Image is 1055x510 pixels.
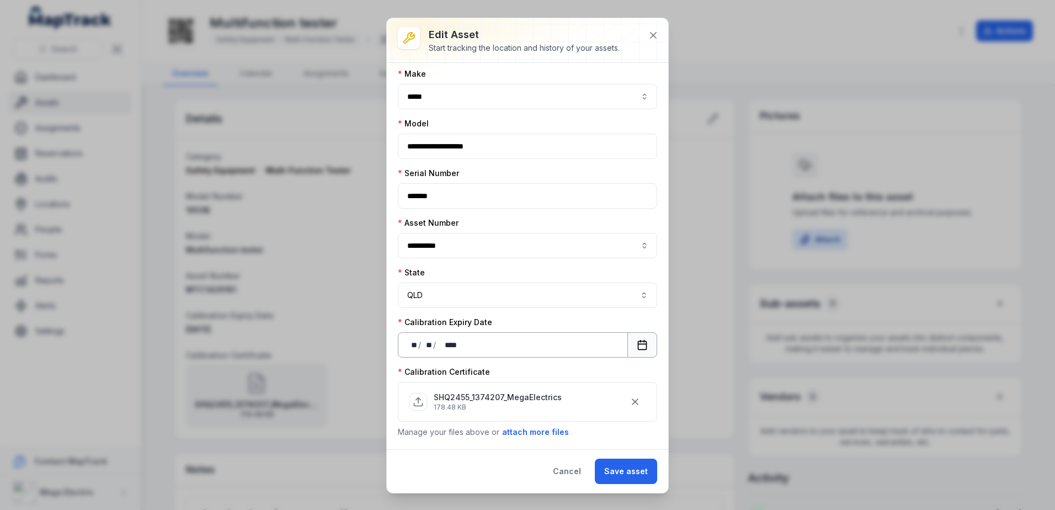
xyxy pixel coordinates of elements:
div: / [418,339,422,350]
button: attach more files [502,426,569,438]
button: Save asset [595,459,657,484]
button: QLD [398,283,657,308]
label: Calibration Certificate [398,366,490,378]
button: Cancel [544,459,590,484]
label: Asset Number [398,217,459,229]
label: Serial Number [398,168,459,179]
div: / [433,339,437,350]
input: asset-edit:cf[f35bc7b8-2d86-488d-a84b-d540ca5a1ecb]-label [398,84,657,109]
button: Calendar [627,332,657,358]
label: State [398,267,425,278]
div: day, [407,339,418,350]
label: Model [398,118,429,129]
div: month, [422,339,433,350]
label: Calibration Expiry Date [398,317,492,328]
label: Make [398,68,426,79]
p: SHQ2455_1374207_MegaElectrics [434,392,562,403]
p: Manage your files above or [398,426,657,438]
input: asset-edit:cf[0fc6bfac-2c02-4098-8726-32d8970f8369]-label [398,233,657,258]
div: Start tracking the location and history of your assets. [429,42,620,54]
p: 178.48 KB [434,403,562,412]
h3: Edit asset [429,27,620,42]
div: year, [437,339,458,350]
